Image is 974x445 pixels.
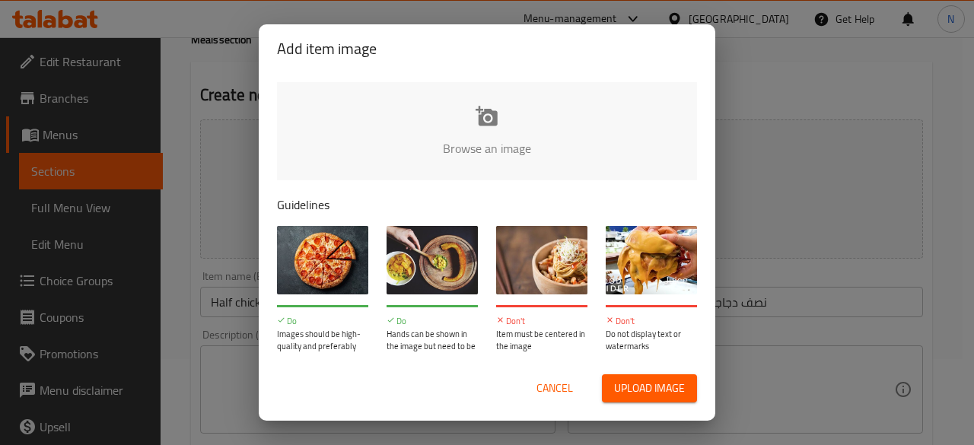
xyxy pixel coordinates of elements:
[496,328,587,353] p: Item must be centered in the image
[277,315,368,328] p: Do
[496,315,587,328] p: Don't
[536,379,573,398] span: Cancel
[614,379,685,398] span: Upload image
[277,328,368,366] p: Images should be high-quality and preferably from a wide-angle
[277,37,697,61] h2: Add item image
[387,328,478,366] p: Hands can be shown in the image but need to be clean and styled
[277,226,368,294] img: guide-img-1@3x.jpg
[606,328,697,353] p: Do not display text or watermarks
[387,315,478,328] p: Do
[606,315,697,328] p: Don't
[606,226,697,294] img: guide-img-4@3x.jpg
[387,226,478,294] img: guide-img-2@3x.jpg
[496,226,587,294] img: guide-img-3@3x.jpg
[530,374,579,402] button: Cancel
[277,195,697,214] p: Guidelines
[602,374,697,402] button: Upload image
